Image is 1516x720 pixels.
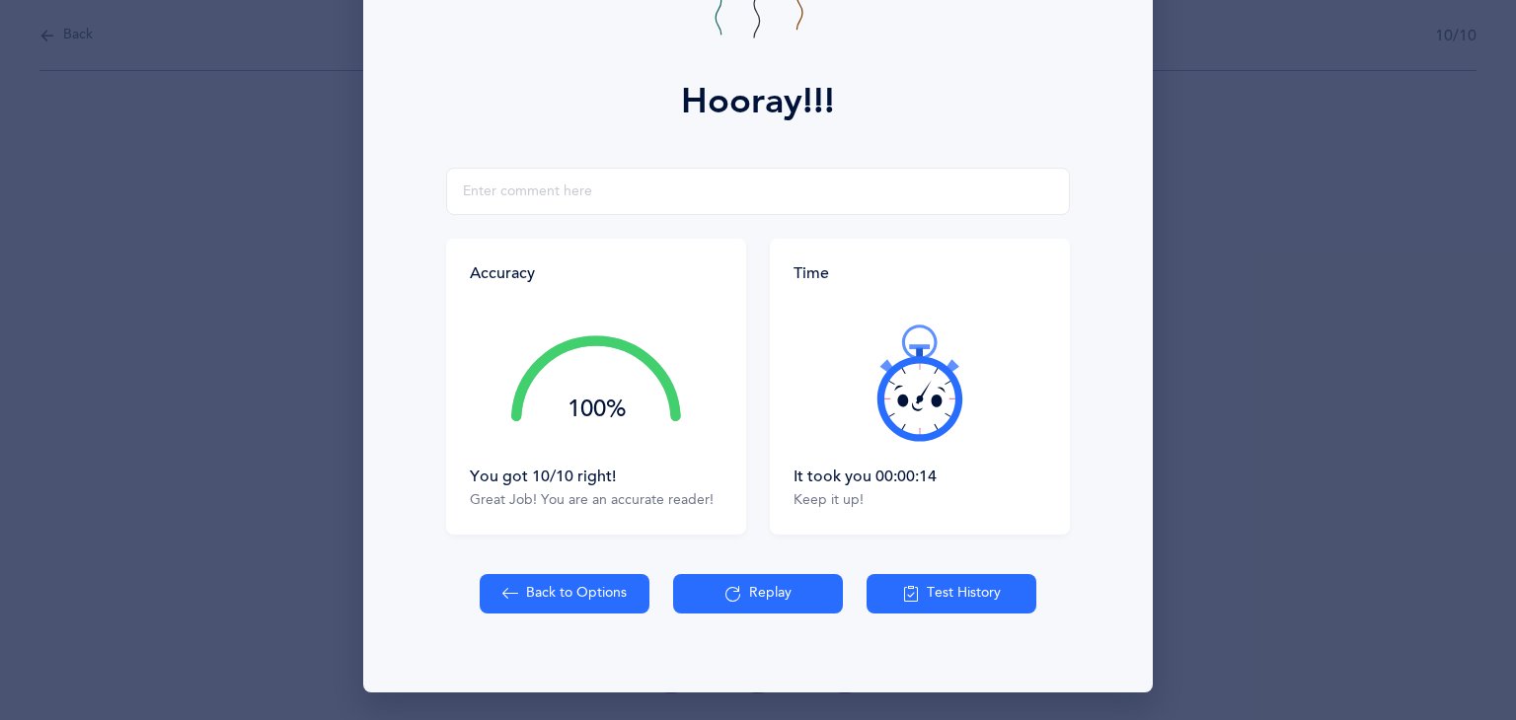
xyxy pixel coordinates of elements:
div: It took you 00:00:14 [794,466,1046,487]
div: Keep it up! [794,491,1046,511]
div: Time [794,262,1046,284]
button: Back to Options [480,574,649,613]
div: Accuracy [470,262,535,284]
input: Enter comment here [446,168,1070,215]
button: Replay [673,574,843,613]
button: Test History [867,574,1036,613]
div: Great Job! You are an accurate reader! [470,491,722,511]
div: 100% [511,397,681,421]
div: You got 10/10 right! [470,466,722,487]
div: Hooray!!! [681,75,835,128]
